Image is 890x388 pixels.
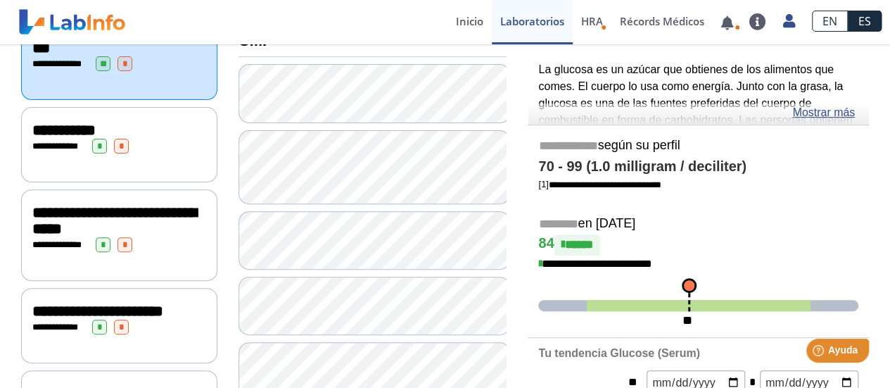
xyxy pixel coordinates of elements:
p: La glucosa es un azúcar que obtienes de los alimentos que comes. El cuerpo lo usa como energía. J... [538,61,858,213]
h4: 70 - 99 (1.0 milligram / deciliter) [538,158,858,175]
a: Mostrar más [792,104,855,121]
b: Tu tendencia Glucose (Serum) [538,347,699,359]
iframe: Help widget launcher [765,333,875,373]
h5: según su perfil [538,138,858,154]
a: ES [848,11,882,32]
h5: en [DATE] [538,216,858,232]
h4: 84 [538,234,858,256]
a: [1] [538,179,661,189]
span: HRA [581,14,603,28]
a: EN [812,11,848,32]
